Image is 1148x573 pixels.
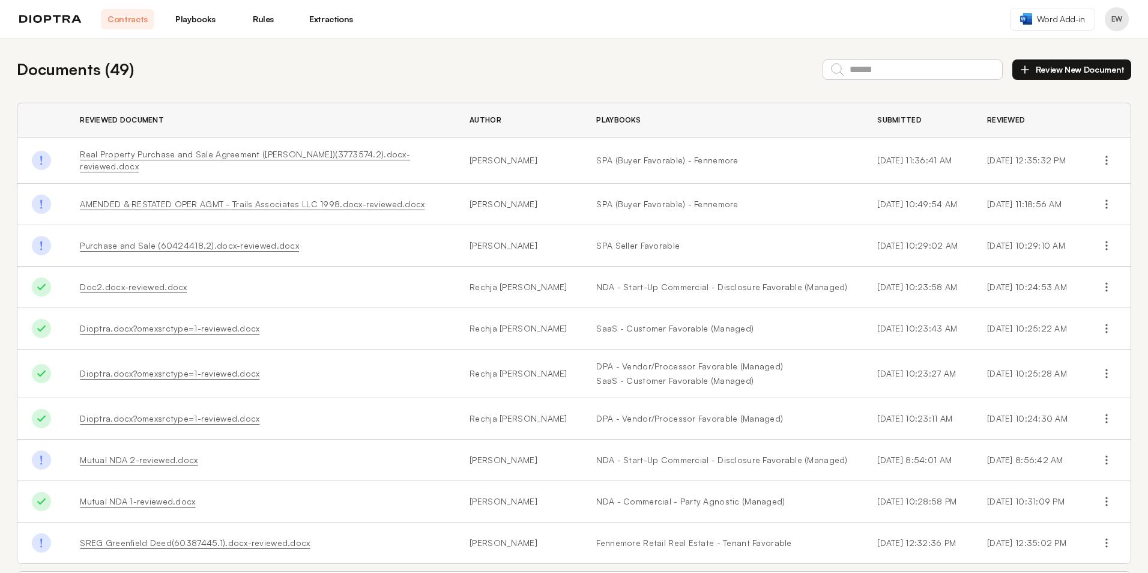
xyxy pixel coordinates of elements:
[973,267,1083,308] td: [DATE] 10:24:53 AM
[582,103,863,138] th: Playbooks
[863,523,973,564] td: [DATE] 12:32:36 PM
[80,282,187,292] a: Doc2.docx-reviewed.docx
[32,409,51,428] img: Done
[304,9,358,29] a: Extractions
[19,15,82,23] img: logo
[80,199,424,209] a: AMENDED & RESTATED OPER AGMT - Trails Associates LLC 1998.docx-reviewed.docx
[169,9,222,29] a: Playbooks
[863,225,973,267] td: [DATE] 10:29:02 AM
[1105,7,1129,31] button: Profile menu
[455,398,582,440] td: Rechja [PERSON_NAME]
[973,138,1083,184] td: [DATE] 12:35:32 PM
[32,195,51,214] img: Done
[455,138,582,184] td: [PERSON_NAME]
[863,138,973,184] td: [DATE] 11:36:41 AM
[80,455,198,465] a: Mutual NDA 2-reviewed.docx
[596,198,848,210] a: SPA (Buyer Favorable) - Fennemore
[596,413,848,425] a: DPA - Vendor/Processor Favorable (Managed)
[863,267,973,308] td: [DATE] 10:23:58 AM
[455,225,582,267] td: [PERSON_NAME]
[32,492,51,511] img: Done
[596,375,848,387] a: SaaS - Customer Favorable (Managed)
[455,103,582,138] th: Author
[32,450,51,470] img: Done
[863,440,973,481] td: [DATE] 8:54:01 AM
[80,368,259,378] a: Dioptra.docx?omexsrctype=1-reviewed.docx
[80,240,299,250] a: Purchase and Sale (60424418.2).docx-reviewed.docx
[32,319,51,338] img: Done
[973,308,1083,350] td: [DATE] 10:25:22 AM
[65,103,455,138] th: Reviewed Document
[863,398,973,440] td: [DATE] 10:23:11 AM
[973,398,1083,440] td: [DATE] 10:24:30 AM
[455,308,582,350] td: Rechja [PERSON_NAME]
[1037,13,1085,25] span: Word Add-in
[863,184,973,225] td: [DATE] 10:49:54 AM
[973,225,1083,267] td: [DATE] 10:29:10 AM
[596,154,848,166] a: SPA (Buyer Favorable) - Fennemore
[32,236,51,255] img: Done
[80,496,195,506] a: Mutual NDA 1-reviewed.docx
[455,184,582,225] td: [PERSON_NAME]
[973,184,1083,225] td: [DATE] 11:18:56 AM
[1020,13,1032,25] img: word
[973,103,1083,138] th: Reviewed
[863,103,973,138] th: Submitted
[455,481,582,523] td: [PERSON_NAME]
[973,481,1083,523] td: [DATE] 10:31:09 PM
[237,9,290,29] a: Rules
[973,523,1083,564] td: [DATE] 12:35:02 PM
[1012,59,1131,80] button: Review New Document
[596,537,848,549] a: Fennemore Retail Real Estate - Tenant Favorable
[455,350,582,398] td: Rechja [PERSON_NAME]
[863,350,973,398] td: [DATE] 10:23:27 AM
[455,267,582,308] td: Rechja [PERSON_NAME]
[32,277,51,297] img: Done
[973,440,1083,481] td: [DATE] 8:56:42 AM
[596,323,848,335] a: SaaS - Customer Favorable (Managed)
[80,149,410,171] a: Real Property Purchase and Sale Agreement ([PERSON_NAME])(3773574.2).docx-reviewed.docx
[80,323,259,333] a: Dioptra.docx?omexsrctype=1-reviewed.docx
[32,533,51,553] img: Done
[455,440,582,481] td: [PERSON_NAME]
[1010,8,1095,31] a: Word Add-in
[973,350,1083,398] td: [DATE] 10:25:28 AM
[596,496,848,508] a: NDA - Commercial - Party Agnostic (Managed)
[455,523,582,564] td: [PERSON_NAME]
[32,364,51,383] img: Done
[596,360,848,372] a: DPA - Vendor/Processor Favorable (Managed)
[596,454,848,466] a: NDA - Start-Up Commercial - Disclosure Favorable (Managed)
[32,151,51,170] img: Done
[863,308,973,350] td: [DATE] 10:23:43 AM
[596,240,848,252] a: SPA Seller Favorable
[101,9,154,29] a: Contracts
[80,413,259,423] a: Dioptra.docx?omexsrctype=1-reviewed.docx
[80,538,310,548] a: SREG Greenfield Deed(60387445.1).docx-reviewed.docx
[863,481,973,523] td: [DATE] 10:28:58 PM
[596,281,848,293] a: NDA - Start-Up Commercial - Disclosure Favorable (Managed)
[17,58,134,81] h2: Documents ( 49 )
